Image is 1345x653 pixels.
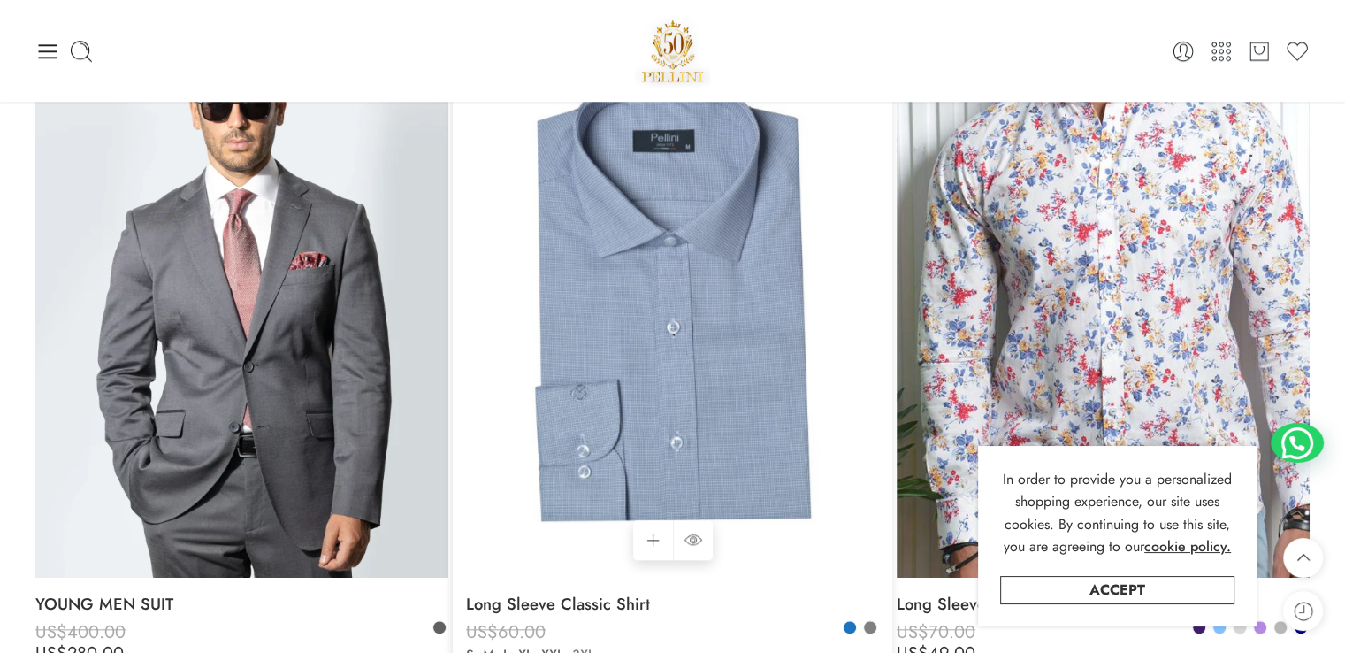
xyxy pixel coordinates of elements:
a: YOUNG MEN SUIT [35,587,448,622]
a: Blue [842,619,858,635]
span: US$ [466,619,498,645]
a: Light Grey [1232,619,1248,635]
a: Grey [862,619,878,635]
a: cookie policy. [1144,535,1231,558]
a: Select options for “Long Sleeve Classic Shirt” [633,520,673,560]
a: Long Sleeve Floral Print Shirt [897,587,1310,622]
a: Dark Purple [1191,619,1207,635]
bdi: 60.00 [466,619,546,645]
a: low grey [1272,619,1288,635]
span: US$ [35,619,67,645]
span: US$ [897,619,929,645]
bdi: 400.00 [35,619,126,645]
span: In order to provide you a personalized shopping experience, our site uses cookies. By continuing ... [1003,469,1232,557]
a: Pellini - [635,13,711,88]
a: Login / Register [1171,39,1196,64]
a: Wishlist [1285,39,1310,64]
a: Light Blue [1211,619,1227,635]
img: Pellini [635,13,711,88]
a: Light Purple [1252,619,1268,635]
a: Accept [1000,576,1234,604]
a: Anthracite [432,619,447,635]
a: Long Sleeve Classic Shirt [466,587,879,622]
bdi: 70.00 [897,619,975,645]
a: Cart [1247,39,1272,64]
